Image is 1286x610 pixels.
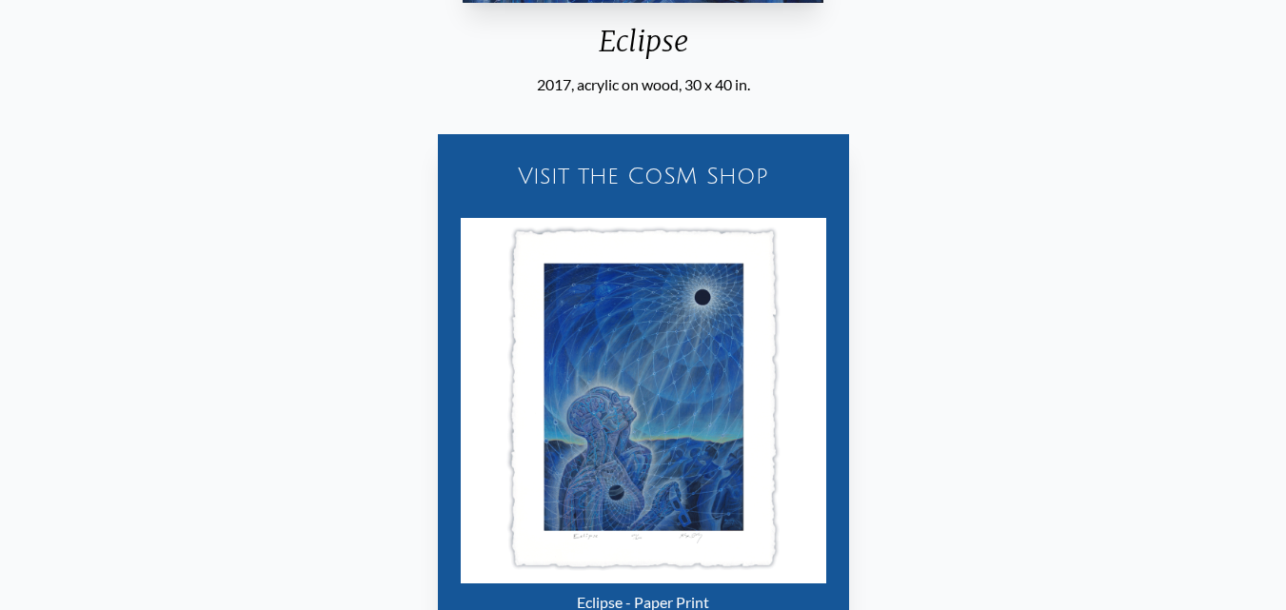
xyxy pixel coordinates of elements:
div: Eclipse [455,24,832,73]
a: Visit the CoSM Shop [449,146,838,207]
img: Eclipse - Paper Print [461,218,826,583]
div: 2017, acrylic on wood, 30 x 40 in. [455,73,832,96]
